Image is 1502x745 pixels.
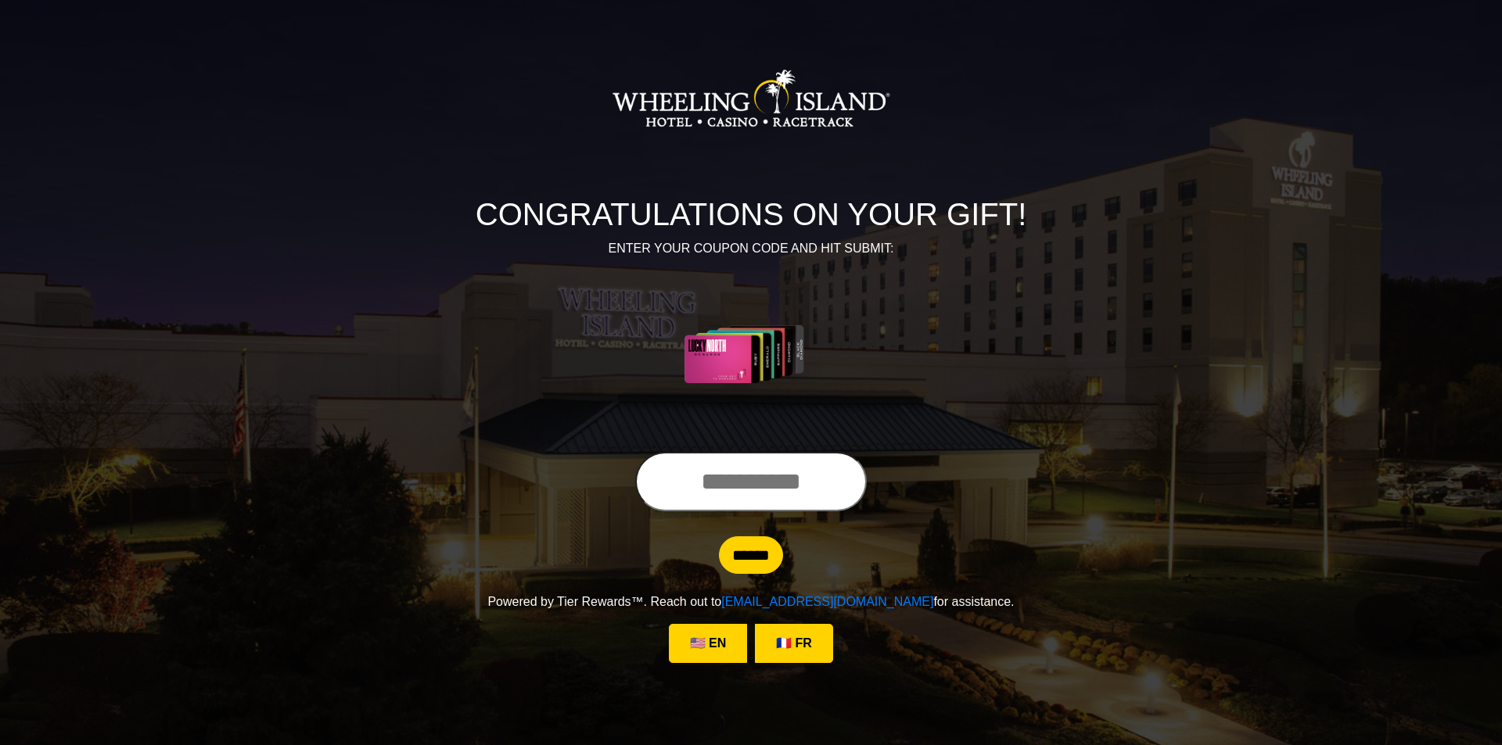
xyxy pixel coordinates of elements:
[669,624,747,663] a: 🇺🇸 EN
[665,624,837,663] div: Language Selection
[755,624,833,663] a: 🇫🇷 FR
[647,277,856,433] img: Center Image
[612,20,890,177] img: Logo
[721,595,933,608] a: [EMAIL_ADDRESS][DOMAIN_NAME]
[317,195,1185,233] h1: CONGRATULATIONS ON YOUR GIFT!
[487,595,1014,608] span: Powered by Tier Rewards™. Reach out to for assistance.
[317,239,1185,258] p: ENTER YOUR COUPON CODE AND HIT SUBMIT:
